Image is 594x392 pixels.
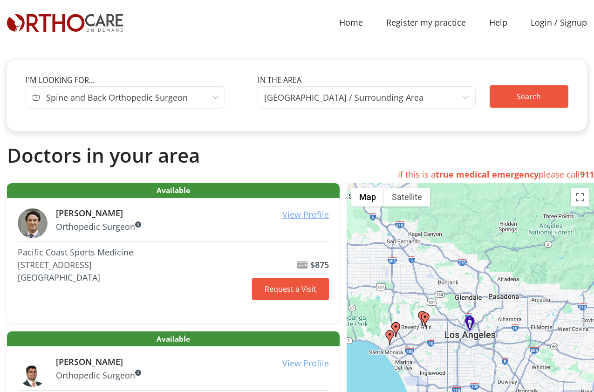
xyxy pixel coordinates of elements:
b: $875 [310,259,329,270]
u: View Profile [282,209,329,220]
a: View Profile [282,357,329,370]
u: View Profile [282,358,329,369]
img: Omar [18,357,48,387]
label: In the area [258,75,301,86]
button: Search [490,85,568,108]
button: Show street map [351,188,384,206]
span: Los Angeles / Surrounding Area [264,91,423,104]
span: Available [7,183,340,198]
h6: [PERSON_NAME] [56,208,329,219]
h6: [PERSON_NAME] [56,357,329,367]
span: Los Angeles / Surrounding Area [258,86,476,109]
span: Spine and Back Orthopedic Surgeon [46,91,188,104]
a: View Profile [282,208,329,221]
p: Orthopedic Surgeon [56,220,329,233]
strong: true medical emergency [436,169,539,180]
a: Home [328,12,375,33]
p: Orthopedic Surgeon [56,369,329,382]
address: Pacific Coast Sports Medicine [STREET_ADDRESS] [GEOGRAPHIC_DATA] [18,246,248,284]
span: Available [7,331,340,346]
span: Spine and Back Orthopedic Surgeon [40,86,225,109]
span: If this is a please call [398,169,594,180]
a: Request a Visit [252,278,329,300]
button: Toggle fullscreen view [571,188,589,206]
label: I'm looking for... [26,75,95,86]
h2: Doctors in your area [7,144,587,167]
a: Help [478,12,519,33]
button: Show satellite imagery [384,188,430,206]
a: Register my practice [375,12,478,33]
strong: 911 [580,169,594,180]
img: Jonathan H. [18,208,48,238]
